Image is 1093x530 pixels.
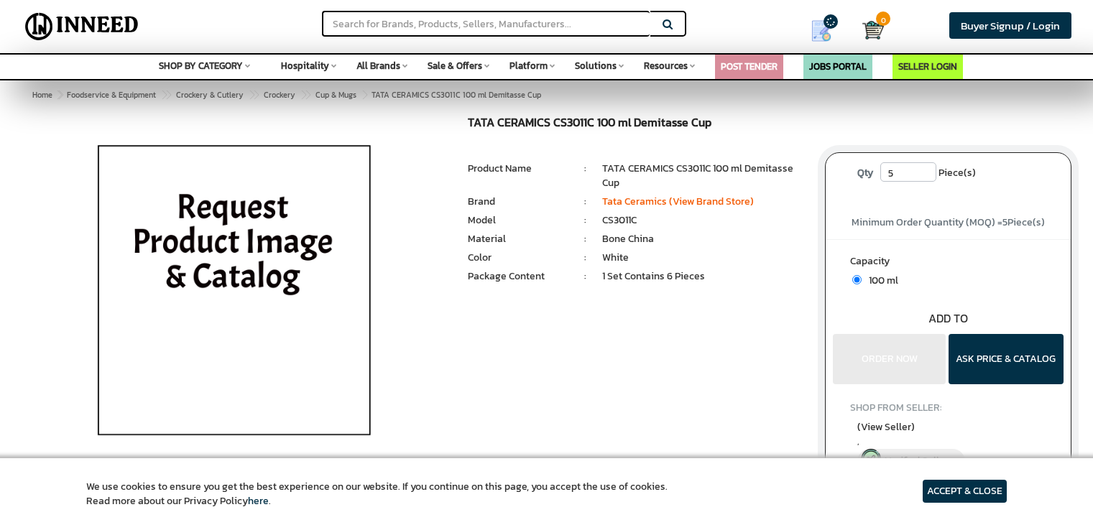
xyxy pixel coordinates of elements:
[602,194,754,209] a: Tata Ceramics (View Brand Store)
[86,480,668,508] article: We use cookies to ensure you get the best experience on our website. If you continue on this page...
[862,14,873,46] a: Cart 0
[468,251,568,265] li: Color
[862,19,884,41] img: Cart
[176,89,244,101] span: Crockery & Cutlery
[66,116,402,475] img: TATA CERAMICS CS3011C 100ml Demitasse Cup
[898,60,957,73] a: SELLER LOGIN
[568,162,602,176] li: :
[568,195,602,209] li: :
[281,59,329,73] span: Hospitality
[468,213,568,228] li: Model
[602,251,803,265] li: White
[468,269,568,284] li: Package Content
[811,20,832,42] img: Show My Quotes
[575,59,617,73] span: Solutions
[568,269,602,284] li: :
[64,89,541,101] span: TATA CERAMICS CS3011C 100 ml Demitasse Cup
[857,436,1039,448] span: ,
[19,9,144,45] img: Inneed.Market
[356,59,400,73] span: All Brands
[159,59,243,73] span: SHOP BY CATEGORY
[161,86,168,103] span: >
[468,116,803,133] h1: TATA CERAMICS CS3011C 100 ml Demitasse Cup
[602,269,803,284] li: 1 Set Contains 6 Pieces
[602,213,803,228] li: CS3011C
[862,273,898,288] span: 100 ml
[261,86,298,103] a: Crockery
[826,310,1071,327] div: ADD TO
[850,402,1046,413] h4: SHOP FROM SELLER:
[949,334,1064,384] button: ASK PRICE & CATALOG
[322,11,650,37] input: Search for Brands, Products, Sellers, Manufacturers...
[852,215,1045,230] span: Minimum Order Quantity (MOQ) = Piece(s)
[468,195,568,209] li: Brand
[602,162,803,190] li: TATA CERAMICS CS3011C 100 ml Demitasse Cup
[248,493,269,508] a: here
[67,89,156,101] span: Foodservice & Equipment
[861,449,882,470] img: inneed-verified-seller-icon.png
[568,213,602,228] li: :
[961,17,1060,34] span: Buyer Signup / Login
[809,60,867,73] a: JOBS PORTAL
[923,480,1007,503] article: ACCEPT & CLOSE
[949,12,1071,39] a: Buyer Signup / Login
[857,419,915,434] span: (View Seller)
[1002,215,1007,230] span: 5
[361,86,369,103] span: >
[313,86,359,103] a: Cup & Mugs
[173,86,246,103] a: Crockery & Cutlery
[64,86,159,103] a: Foodservice & Equipment
[568,232,602,246] li: :
[857,419,1039,474] a: (View Seller) , Verified Seller
[876,11,890,26] span: 0
[57,89,62,101] span: >
[644,59,688,73] span: Resources
[568,251,602,265] li: :
[791,14,862,47] a: my Quotes
[468,162,568,176] li: Product Name
[721,60,778,73] a: POST TENDER
[850,254,1046,272] label: Capacity
[885,453,949,468] span: Verified Seller
[938,162,976,184] span: Piece(s)
[29,86,55,103] a: Home
[602,232,803,246] li: Bone China
[300,86,308,103] span: >
[509,59,548,73] span: Platform
[249,86,256,103] span: >
[315,89,356,101] span: Cup & Mugs
[264,89,295,101] span: Crockery
[428,59,482,73] span: Sale & Offers
[468,232,568,246] li: Material
[850,162,880,184] label: Qty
